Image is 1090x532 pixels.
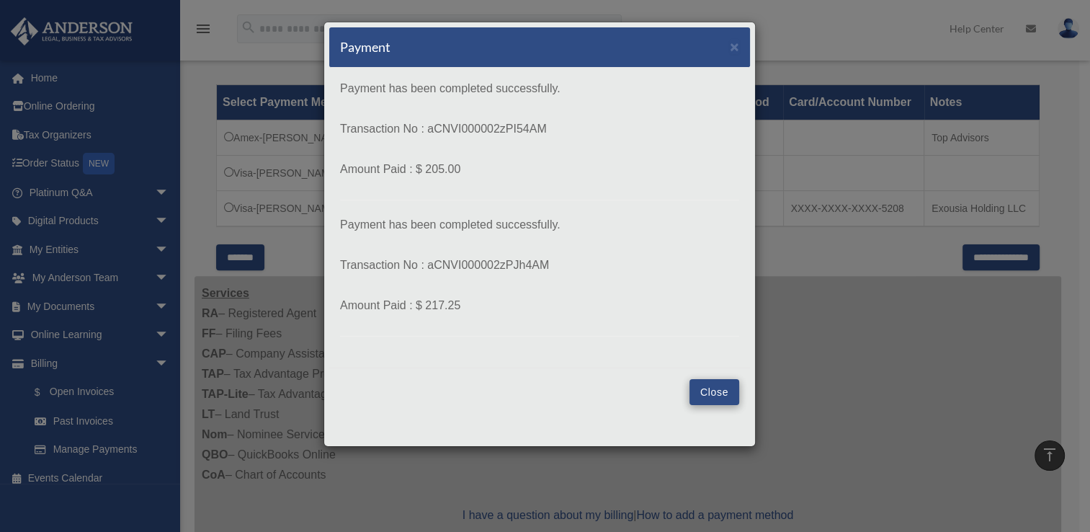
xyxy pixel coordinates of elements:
[340,159,739,179] p: Amount Paid : $ 205.00
[340,215,739,235] p: Payment has been completed successfully.
[689,379,739,405] button: Close
[340,38,390,56] h5: Payment
[340,255,739,275] p: Transaction No : aCNVI000002zPJh4AM
[340,119,739,139] p: Transaction No : aCNVI000002zPI54AM
[730,39,739,54] button: Close
[340,296,739,316] p: Amount Paid : $ 217.25
[730,38,739,55] span: ×
[340,79,739,99] p: Payment has been completed successfully.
